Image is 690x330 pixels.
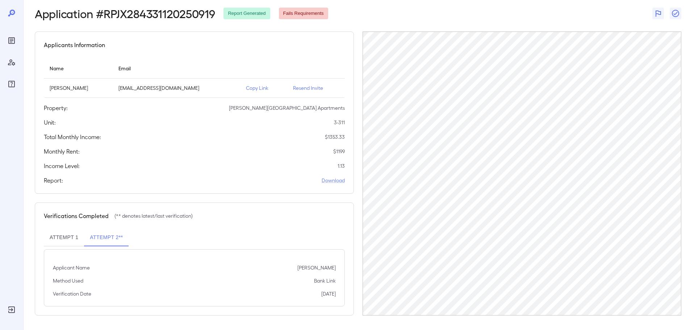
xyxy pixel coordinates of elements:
[44,41,105,49] h5: Applicants Information
[670,8,681,19] button: Close Report
[6,78,17,90] div: FAQ
[44,58,345,98] table: simple table
[114,212,193,220] p: (** denotes latest/last verification)
[229,104,345,112] p: [PERSON_NAME][GEOGRAPHIC_DATA] Apartments
[314,277,336,284] p: Bank Link
[321,290,336,297] p: [DATE]
[246,84,281,92] p: Copy Link
[44,176,63,185] h5: Report:
[325,133,345,141] p: $ 1353.33
[53,290,91,297] p: Verification Date
[44,104,68,112] h5: Property:
[334,119,345,126] p: 3-311
[297,264,336,271] p: [PERSON_NAME]
[53,277,83,284] p: Method Used
[44,147,80,156] h5: Monthly Rent:
[53,264,90,271] p: Applicant Name
[44,162,80,170] h5: Income Level:
[44,212,109,220] h5: Verifications Completed
[118,84,234,92] p: [EMAIL_ADDRESS][DOMAIN_NAME]
[6,304,17,316] div: Log Out
[333,148,345,155] p: $ 1199
[652,8,664,19] button: Flag Report
[293,84,339,92] p: Resend Invite
[44,118,56,127] h5: Unit:
[35,7,215,20] h2: Application # RPJX284331120250919
[44,133,101,141] h5: Total Monthly Income:
[44,58,113,79] th: Name
[44,229,84,246] button: Attempt 1
[6,57,17,68] div: Manage Users
[113,58,240,79] th: Email
[223,10,270,17] span: Report Generated
[338,162,345,170] p: 1.13
[279,10,328,17] span: Fails Requirements
[84,229,129,246] button: Attempt 2**
[322,177,345,184] a: Download
[6,35,17,46] div: Reports
[50,84,107,92] p: [PERSON_NAME]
